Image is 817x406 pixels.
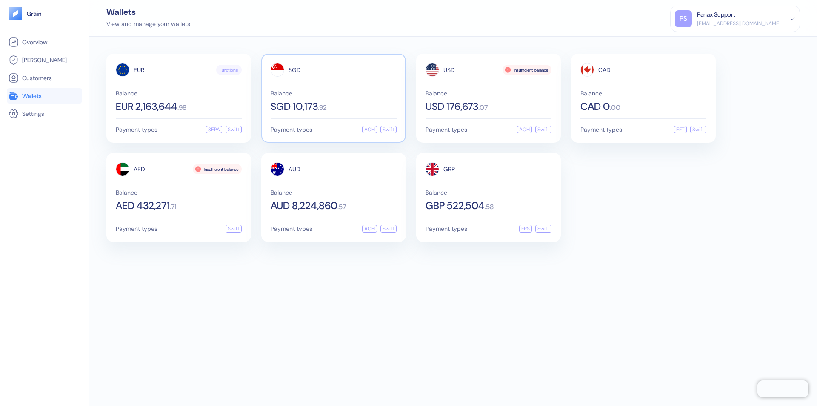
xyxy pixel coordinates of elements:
[170,204,177,210] span: . 71
[362,225,377,233] div: ACH
[697,10,735,19] div: Panax Support
[9,55,80,65] a: [PERSON_NAME]
[426,226,467,232] span: Payment types
[426,201,485,211] span: GBP 522,504
[22,74,52,82] span: Customers
[226,225,242,233] div: Swift
[116,90,242,96] span: Balance
[116,101,177,112] span: EUR 2,163,644
[9,73,80,83] a: Customers
[9,109,80,119] a: Settings
[517,126,532,133] div: ACH
[610,104,620,111] span: . 00
[580,101,610,112] span: CAD 0
[426,127,467,132] span: Payment types
[220,67,238,73] span: Functional
[289,67,301,73] span: SGD
[674,126,687,133] div: EFT
[116,226,157,232] span: Payment types
[22,56,67,64] span: [PERSON_NAME]
[443,166,455,172] span: GBP
[757,380,808,397] iframe: Chatra live chat
[380,225,397,233] div: Swift
[106,20,190,29] div: View and manage your wallets
[271,101,318,112] span: SGD 10,173
[271,127,312,132] span: Payment types
[9,37,80,47] a: Overview
[226,126,242,133] div: Swift
[9,7,22,20] img: logo-tablet-V2.svg
[116,190,242,196] span: Balance
[598,67,611,73] span: CAD
[22,92,42,100] span: Wallets
[697,20,781,27] div: [EMAIL_ADDRESS][DOMAIN_NAME]
[426,90,551,96] span: Balance
[362,126,377,133] div: ACH
[22,109,44,118] span: Settings
[134,166,145,172] span: AED
[519,225,532,233] div: FPS
[271,90,397,96] span: Balance
[22,38,47,46] span: Overview
[535,126,551,133] div: Swift
[503,65,551,75] div: Insufficient balance
[116,127,157,132] span: Payment types
[580,90,706,96] span: Balance
[380,126,397,133] div: Swift
[177,104,186,111] span: . 98
[690,126,706,133] div: Swift
[443,67,455,73] span: USD
[337,204,346,210] span: . 57
[580,127,622,132] span: Payment types
[426,190,551,196] span: Balance
[206,126,222,133] div: SEPA
[116,201,170,211] span: AED 432,271
[485,204,494,210] span: . 58
[193,164,242,174] div: Insufficient balance
[271,190,397,196] span: Balance
[289,166,300,172] span: AUD
[675,10,692,27] div: PS
[535,225,551,233] div: Swift
[478,104,488,111] span: . 07
[271,201,337,211] span: AUD 8,224,860
[9,91,80,101] a: Wallets
[318,104,327,111] span: . 92
[106,8,190,16] div: Wallets
[26,11,42,17] img: logo
[134,67,144,73] span: EUR
[271,226,312,232] span: Payment types
[426,101,478,112] span: USD 176,673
